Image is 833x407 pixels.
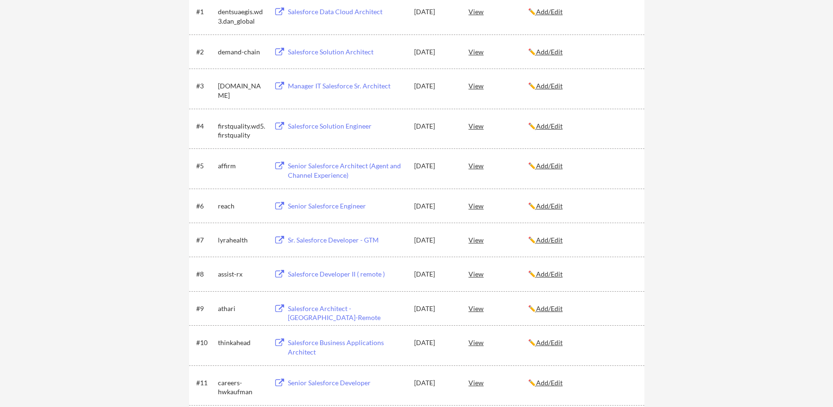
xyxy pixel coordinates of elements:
[196,269,215,279] div: #8
[288,338,405,356] div: Salesforce Business Applications Architect
[536,162,563,170] u: Add/Edit
[288,121,405,131] div: Salesforce Solution Engineer
[218,7,265,26] div: dentsuaegis.wd3.dan_global
[414,47,456,57] div: [DATE]
[528,338,636,347] div: ✏️
[414,201,456,211] div: [DATE]
[469,3,528,20] div: View
[414,81,456,91] div: [DATE]
[536,48,563,56] u: Add/Edit
[528,81,636,91] div: ✏️
[536,82,563,90] u: Add/Edit
[196,47,215,57] div: #2
[469,197,528,214] div: View
[414,7,456,17] div: [DATE]
[528,121,636,131] div: ✏️
[536,379,563,387] u: Add/Edit
[536,236,563,244] u: Add/Edit
[528,201,636,211] div: ✏️
[218,201,265,211] div: reach
[218,47,265,57] div: demand-chain
[536,122,563,130] u: Add/Edit
[218,235,265,245] div: lyrahealth
[469,157,528,174] div: View
[218,304,265,313] div: athari
[528,161,636,171] div: ✏️
[288,7,405,17] div: Salesforce Data Cloud Architect
[528,269,636,279] div: ✏️
[536,202,563,210] u: Add/Edit
[196,304,215,313] div: #9
[469,231,528,248] div: View
[536,8,563,16] u: Add/Edit
[469,77,528,94] div: View
[528,7,636,17] div: ✏️
[218,121,265,140] div: firstquality.wd5.firstquality
[528,235,636,245] div: ✏️
[288,47,405,57] div: Salesforce Solution Architect
[218,378,265,397] div: careers-hwkaufman
[218,81,265,100] div: [DOMAIN_NAME]
[218,269,265,279] div: assist-rx
[288,378,405,388] div: Senior Salesforce Developer
[196,81,215,91] div: #3
[288,269,405,279] div: Salesforce Developer II ( remote )
[196,235,215,245] div: #7
[469,334,528,351] div: View
[196,338,215,347] div: #10
[536,270,563,278] u: Add/Edit
[469,374,528,391] div: View
[218,338,265,347] div: thinkahead
[218,161,265,171] div: affirm
[196,201,215,211] div: #6
[469,43,528,60] div: View
[196,161,215,171] div: #5
[414,304,456,313] div: [DATE]
[196,378,215,388] div: #11
[414,378,456,388] div: [DATE]
[528,378,636,388] div: ✏️
[536,338,563,346] u: Add/Edit
[196,121,215,131] div: #4
[414,161,456,171] div: [DATE]
[288,235,405,245] div: Sr. Salesforce Developer - GTM
[414,269,456,279] div: [DATE]
[414,235,456,245] div: [DATE]
[196,7,215,17] div: #1
[469,117,528,134] div: View
[414,121,456,131] div: [DATE]
[288,201,405,211] div: Senior Salesforce Engineer
[469,300,528,317] div: View
[288,81,405,91] div: Manager IT Salesforce Sr. Architect
[536,304,563,312] u: Add/Edit
[528,47,636,57] div: ✏️
[288,304,405,322] div: Salesforce Architect - [GEOGRAPHIC_DATA]-Remote
[288,161,405,180] div: Senior Salesforce Architect (Agent and Channel Experience)
[414,338,456,347] div: [DATE]
[469,265,528,282] div: View
[528,304,636,313] div: ✏️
